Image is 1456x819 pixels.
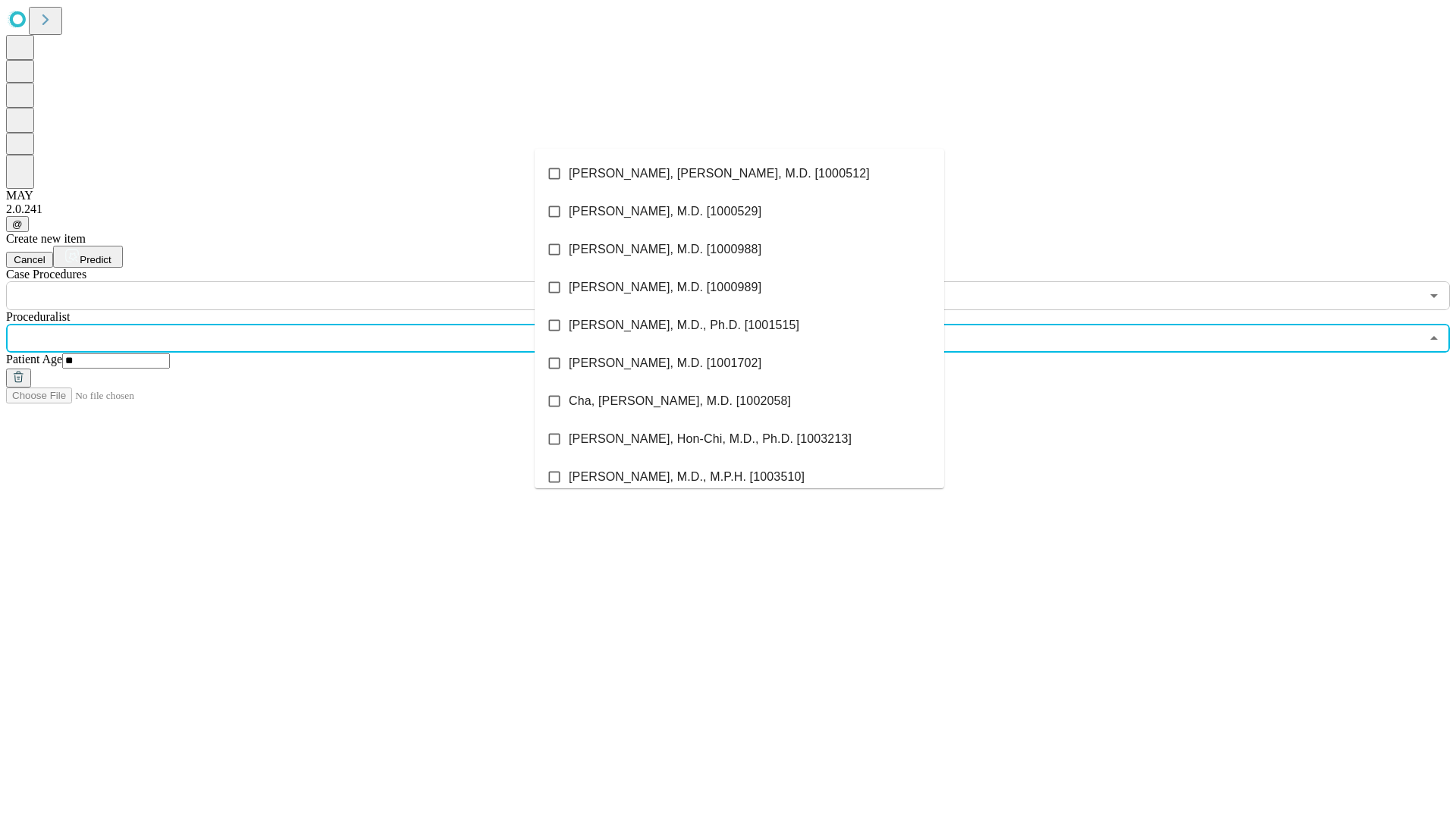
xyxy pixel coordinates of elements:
[569,278,761,297] span: [PERSON_NAME], M.D. [1000989]
[6,202,1450,216] div: 2.0.241
[53,246,123,268] button: Predict
[14,254,45,265] span: Cancel
[569,468,805,486] span: [PERSON_NAME], M.D., M.P.H. [1003510]
[6,268,86,281] span: Scheduled Procedure
[569,354,761,372] span: [PERSON_NAME], M.D. [1001702]
[6,353,62,366] span: Patient Age
[569,430,852,448] span: [PERSON_NAME], Hon-Chi, M.D., Ph.D. [1003213]
[80,254,111,265] span: Predict
[569,165,870,183] span: [PERSON_NAME], [PERSON_NAME], M.D. [1000512]
[12,218,23,230] span: @
[569,240,761,259] span: [PERSON_NAME], M.D. [1000988]
[1423,285,1445,306] button: Open
[569,202,761,221] span: [PERSON_NAME], M.D. [1000529]
[6,232,86,245] span: Create new item
[569,316,799,334] span: [PERSON_NAME], M.D., Ph.D. [1001515]
[1423,328,1445,349] button: Close
[6,252,53,268] button: Cancel
[6,189,1450,202] div: MAY
[569,392,791,410] span: Cha, [PERSON_NAME], M.D. [1002058]
[6,216,29,232] button: @
[6,310,70,323] span: Proceduralist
